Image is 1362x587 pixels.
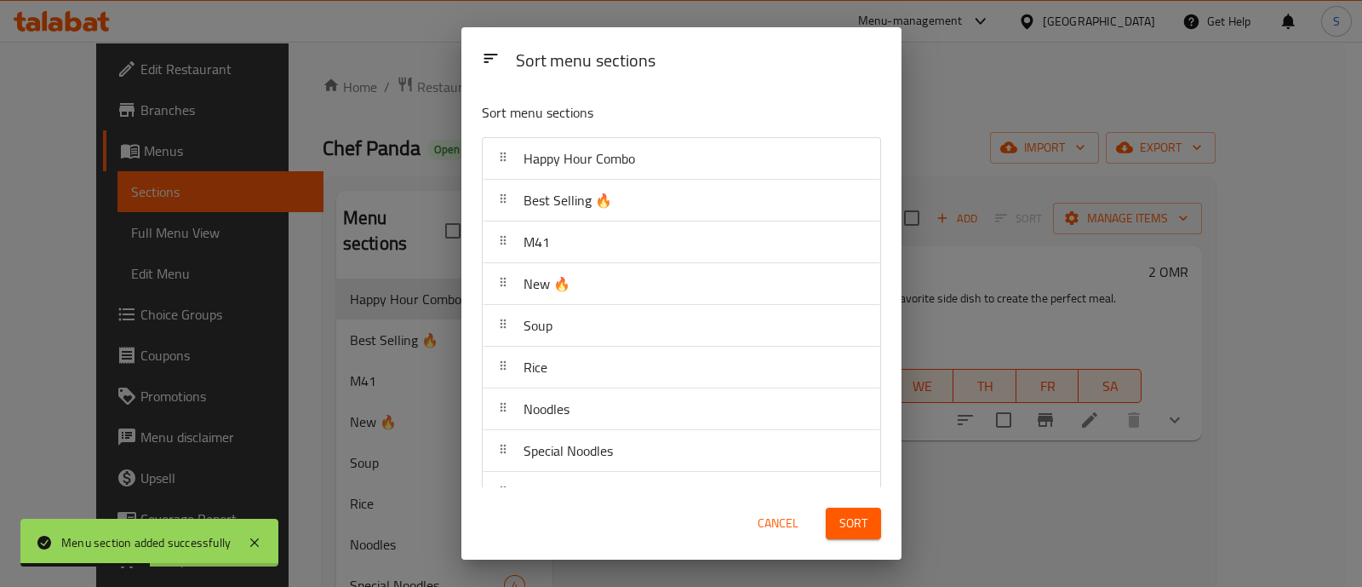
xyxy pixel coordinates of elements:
div: Soup [483,305,880,347]
div: Chicken [483,472,880,514]
div: M41 [483,222,880,263]
div: Noodles [483,388,880,430]
span: Happy Hour Combo [524,146,635,171]
span: Soup [524,313,552,338]
p: Sort menu sections [482,102,798,124]
span: Rice [524,354,547,380]
span: Noodles [524,396,569,422]
div: Best Selling 🔥 [483,180,880,222]
div: Menu section added successfully [61,533,231,552]
span: New 🔥 [524,271,570,296]
span: M41 [524,229,550,255]
span: Sort [839,513,867,534]
div: Rice [483,347,880,388]
span: Chicken [524,480,569,505]
div: New 🔥 [483,263,880,305]
button: Sort [826,508,881,539]
span: Special Noodles [524,438,613,463]
div: Happy Hour Combo [483,138,880,180]
div: Special Noodles [483,430,880,472]
span: Cancel [758,513,798,534]
div: Sort menu sections [509,43,888,81]
button: Cancel [751,508,805,539]
span: Best Selling 🔥 [524,187,612,213]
